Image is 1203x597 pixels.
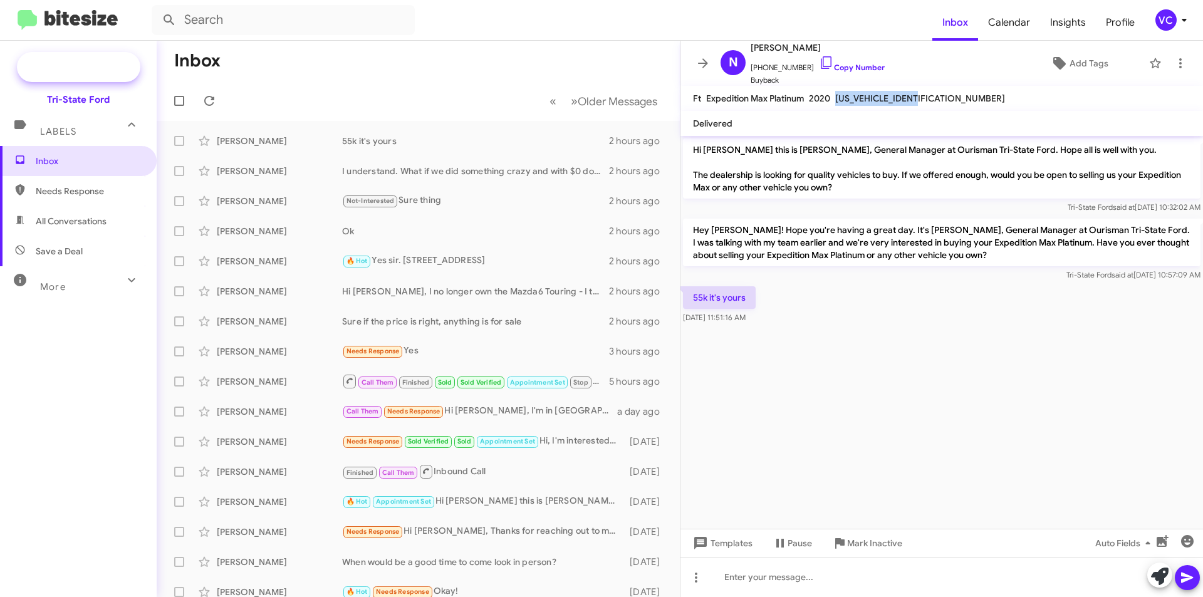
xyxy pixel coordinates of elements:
[571,93,578,109] span: »
[36,245,83,257] span: Save a Deal
[342,434,623,449] div: Hi, I'm interested in the red Silverado 1500 you have listed. Is it still available? Can we stop ...
[346,469,374,477] span: Finished
[809,93,830,104] span: 2020
[751,40,885,55] span: [PERSON_NAME]
[342,135,609,147] div: 55k it's yours
[1145,9,1189,31] button: VC
[683,313,746,322] span: [DATE] 11:51:16 AM
[217,225,342,237] div: [PERSON_NAME]
[342,254,609,268] div: Yes sir. [STREET_ADDRESS]
[1113,202,1135,212] span: said at
[623,435,670,448] div: [DATE]
[1155,9,1177,31] div: VC
[402,378,430,387] span: Finished
[40,126,76,137] span: Labels
[623,496,670,508] div: [DATE]
[706,93,804,104] span: Expedition Max Platinum
[346,437,400,445] span: Needs Response
[217,556,342,568] div: [PERSON_NAME]
[342,464,623,479] div: Inbound Call
[382,469,415,477] span: Call Them
[623,526,670,538] div: [DATE]
[609,315,670,328] div: 2 hours ago
[1068,202,1200,212] span: Tri-State Ford [DATE] 10:32:02 AM
[342,494,623,509] div: Hi [PERSON_NAME] this is [PERSON_NAME] at Ourisman Tri-State Ford. Just wanted to follow up and m...
[978,4,1040,41] a: Calendar
[217,375,342,388] div: [PERSON_NAME]
[932,4,978,41] a: Inbox
[609,285,670,298] div: 2 hours ago
[751,55,885,74] span: [PHONE_NUMBER]
[1112,270,1133,279] span: said at
[217,285,342,298] div: [PERSON_NAME]
[55,61,130,73] span: Special Campaign
[346,257,368,265] span: 🔥 Hot
[549,93,556,109] span: «
[346,407,379,415] span: Call Them
[1066,270,1200,279] span: Tri-State Ford [DATE] 10:57:09 AM
[217,255,342,267] div: [PERSON_NAME]
[217,465,342,478] div: [PERSON_NAME]
[387,407,440,415] span: Needs Response
[17,52,140,82] a: Special Campaign
[480,437,535,445] span: Appointment Set
[438,378,452,387] span: Sold
[847,532,902,554] span: Mark Inactive
[1070,52,1108,75] span: Add Tags
[822,532,912,554] button: Mark Inactive
[217,496,342,508] div: [PERSON_NAME]
[623,556,670,568] div: [DATE]
[36,155,142,167] span: Inbox
[36,185,142,197] span: Needs Response
[47,93,110,106] div: Tri-State Ford
[563,88,665,114] button: Next
[346,588,368,596] span: 🔥 Hot
[609,165,670,177] div: 2 hours ago
[362,378,394,387] span: Call Them
[690,532,753,554] span: Templates
[36,215,107,227] span: All Conversations
[342,225,609,237] div: Ok
[346,197,395,205] span: Not-Interested
[683,138,1200,199] p: Hi [PERSON_NAME] this is [PERSON_NAME], General Manager at Ourisman Tri-State Ford. Hope all is w...
[342,373,609,389] div: Ok
[623,465,670,478] div: [DATE]
[217,195,342,207] div: [PERSON_NAME]
[217,315,342,328] div: [PERSON_NAME]
[1014,52,1143,75] button: Add Tags
[542,88,564,114] button: Previous
[751,74,885,86] span: Buyback
[217,165,342,177] div: [PERSON_NAME]
[1040,4,1096,41] span: Insights
[342,315,609,328] div: Sure if the price is right, anything is for sale
[342,344,609,358] div: Yes
[342,285,609,298] div: Hi [PERSON_NAME], I no longer own the Mazda6 Touring - I traded it on 2013 F150 Platinum.
[510,378,565,387] span: Appointment Set
[40,281,66,293] span: More
[835,93,1005,104] span: [US_VEHICLE_IDENTIFICATION_NUMBER]
[408,437,449,445] span: Sold Verified
[617,405,670,418] div: a day ago
[578,95,657,108] span: Older Messages
[680,532,763,554] button: Templates
[342,404,617,418] div: Hi [PERSON_NAME], I'm in [GEOGRAPHIC_DATA], please call at your convenience to talk about the tru...
[174,51,221,71] h1: Inbox
[763,532,822,554] button: Pause
[609,195,670,207] div: 2 hours ago
[609,135,670,147] div: 2 hours ago
[609,225,670,237] div: 2 hours ago
[1095,532,1155,554] span: Auto Fields
[457,437,472,445] span: Sold
[573,378,588,387] span: Stop
[683,219,1200,266] p: Hey [PERSON_NAME]! Hope you're having a great day. It's [PERSON_NAME], General Manager at Ourisma...
[1085,532,1165,554] button: Auto Fields
[1096,4,1145,41] a: Profile
[342,556,623,568] div: When would be a good time to come look in person?
[217,135,342,147] div: [PERSON_NAME]
[819,63,885,72] a: Copy Number
[342,524,623,539] div: Hi [PERSON_NAME], Thanks for reaching out to me concerning the Miata. I am still interested and w...
[461,378,502,387] span: Sold Verified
